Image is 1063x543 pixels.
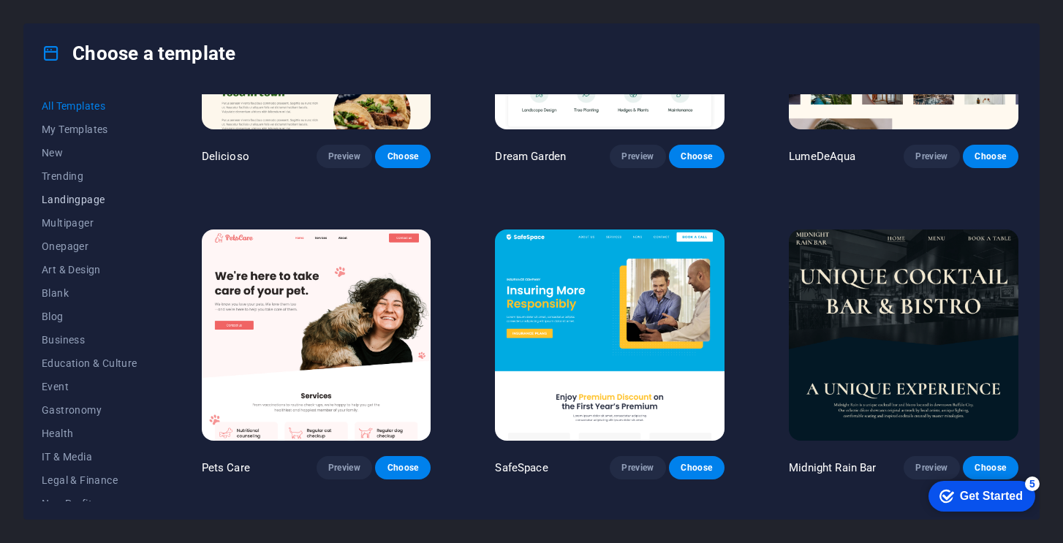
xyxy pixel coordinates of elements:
[42,42,235,65] h4: Choose a template
[42,100,137,112] span: All Templates
[789,460,876,475] p: Midnight Rain Bar
[963,456,1018,479] button: Choose
[621,462,654,474] span: Preview
[202,229,431,441] img: Pets Care
[681,151,713,162] span: Choose
[387,462,419,474] span: Choose
[42,124,137,135] span: My Templates
[42,170,137,182] span: Trending
[621,151,654,162] span: Preview
[328,462,360,474] span: Preview
[42,422,137,445] button: Health
[669,456,725,479] button: Choose
[915,151,947,162] span: Preview
[789,229,1018,441] img: Midnight Rain Bar
[42,287,137,299] span: Blank
[387,151,419,162] span: Choose
[495,149,566,164] p: Dream Garden
[42,492,137,515] button: Non-Profit
[42,258,137,281] button: Art & Design
[42,451,137,463] span: IT & Media
[495,460,548,475] p: SafeSpace
[42,217,137,229] span: Multipager
[42,235,137,258] button: Onepager
[42,240,137,252] span: Onepager
[963,145,1018,168] button: Choose
[42,375,137,398] button: Event
[375,456,431,479] button: Choose
[42,264,137,276] span: Art & Design
[42,311,137,322] span: Blog
[42,147,137,159] span: New
[789,149,855,164] p: LumeDeAqua
[42,445,137,468] button: IT & Media
[42,498,137,509] span: Non-Profit
[202,460,250,475] p: Pets Care
[42,188,137,211] button: Landingpage
[42,398,137,422] button: Gastronomy
[108,3,123,18] div: 5
[42,141,137,164] button: New
[42,305,137,328] button: Blog
[904,145,959,168] button: Preview
[375,145,431,168] button: Choose
[610,456,665,479] button: Preview
[42,381,137,392] span: Event
[12,7,118,38] div: Get Started 5 items remaining, 0% complete
[42,281,137,305] button: Blank
[42,94,137,118] button: All Templates
[317,456,372,479] button: Preview
[42,474,137,486] span: Legal & Finance
[42,211,137,235] button: Multipager
[975,151,1007,162] span: Choose
[669,145,725,168] button: Choose
[42,404,137,416] span: Gastronomy
[42,357,137,369] span: Education & Culture
[42,118,137,141] button: My Templates
[42,328,137,352] button: Business
[202,149,249,164] p: Delicioso
[43,16,106,29] div: Get Started
[42,352,137,375] button: Education & Culture
[328,151,360,162] span: Preview
[42,468,137,492] button: Legal & Finance
[42,428,137,439] span: Health
[42,194,137,205] span: Landingpage
[42,164,137,188] button: Trending
[317,145,372,168] button: Preview
[42,334,137,346] span: Business
[610,145,665,168] button: Preview
[975,462,1007,474] span: Choose
[495,229,725,441] img: SafeSpace
[904,456,959,479] button: Preview
[681,462,713,474] span: Choose
[915,462,947,474] span: Preview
